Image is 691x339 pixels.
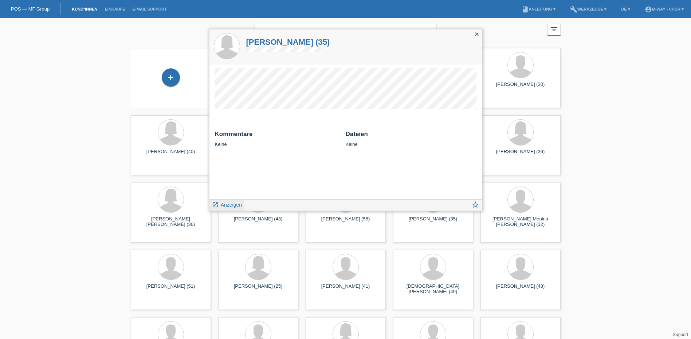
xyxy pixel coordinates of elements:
div: [PERSON_NAME] (25) [224,283,293,295]
div: [PERSON_NAME] (55) [311,216,380,228]
a: buildWerkzeuge ▾ [566,7,610,11]
a: Einkäufe [101,7,129,11]
a: Kund*innen [68,7,101,11]
i: book [522,6,529,13]
h2: Dateien [346,131,476,141]
div: [PERSON_NAME] (35) [399,216,467,228]
a: DE ▾ [617,7,633,11]
div: [PERSON_NAME] (36) [486,149,555,160]
a: bookAnleitung ▾ [518,7,559,11]
a: E-Mail Support [129,7,170,11]
div: [PERSON_NAME] (51) [137,283,205,295]
i: filter_list [550,25,558,33]
div: [PERSON_NAME] (48) [486,283,555,295]
div: [PERSON_NAME] Menina [PERSON_NAME] (32) [486,216,555,228]
span: Anzeigen [221,202,242,208]
a: POS — MF Group [11,6,50,12]
i: close [474,31,480,37]
div: [DEMOGRAPHIC_DATA][PERSON_NAME] (49) [399,283,467,295]
i: launch [212,202,219,208]
i: star_border [471,201,479,209]
h2: Kommentare [215,131,340,141]
a: [PERSON_NAME] (35) [246,37,330,47]
div: [PERSON_NAME] (43) [224,216,293,228]
div: Keine [346,131,476,147]
div: [PERSON_NAME] [PERSON_NAME] (36) [137,216,205,228]
div: Kund*in hinzufügen [162,71,180,84]
div: [PERSON_NAME] (40) [137,149,205,160]
a: launch Anzeigen [212,200,242,209]
input: Suche... [255,24,437,41]
i: account_circle [645,6,652,13]
div: [PERSON_NAME] (30) [486,81,555,93]
a: account_circlem-way - Chur ▾ [641,7,687,11]
a: Support [673,332,688,337]
div: [PERSON_NAME] (41) [311,283,380,295]
i: build [570,6,577,13]
a: star_border [471,202,479,211]
div: Keine [215,131,340,147]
